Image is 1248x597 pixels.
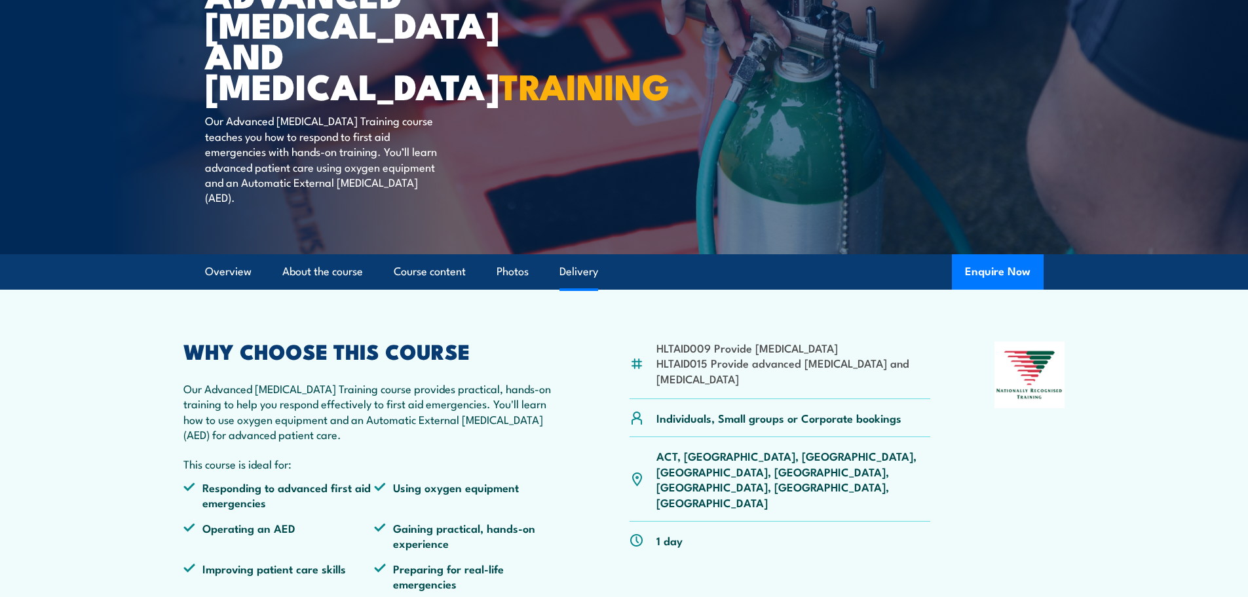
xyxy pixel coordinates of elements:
[656,410,901,425] p: Individuals, Small groups or Corporate bookings
[374,561,565,592] li: Preparing for real-life emergencies
[656,355,931,386] li: HLTAID015 Provide advanced [MEDICAL_DATA] and [MEDICAL_DATA]
[183,381,566,442] p: Our Advanced [MEDICAL_DATA] Training course provides practical, hands-on training to help you res...
[183,480,375,510] li: Responding to advanced first aid emergencies
[994,341,1065,408] img: Nationally Recognised Training logo.
[205,113,444,204] p: Our Advanced [MEDICAL_DATA] Training course teaches you how to respond to first aid emergencies w...
[952,254,1044,290] button: Enquire Now
[499,58,670,112] strong: TRAINING
[205,254,252,289] a: Overview
[183,341,566,360] h2: WHY CHOOSE THIS COURSE
[183,561,375,592] li: Improving patient care skills
[374,520,565,551] li: Gaining practical, hands-on experience
[183,456,566,471] p: This course is ideal for:
[394,254,466,289] a: Course content
[656,448,931,510] p: ACT, [GEOGRAPHIC_DATA], [GEOGRAPHIC_DATA], [GEOGRAPHIC_DATA], [GEOGRAPHIC_DATA], [GEOGRAPHIC_DATA...
[183,520,375,551] li: Operating an AED
[497,254,529,289] a: Photos
[282,254,363,289] a: About the course
[559,254,598,289] a: Delivery
[656,533,683,548] p: 1 day
[374,480,565,510] li: Using oxygen equipment
[656,340,931,355] li: HLTAID009 Provide [MEDICAL_DATA]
